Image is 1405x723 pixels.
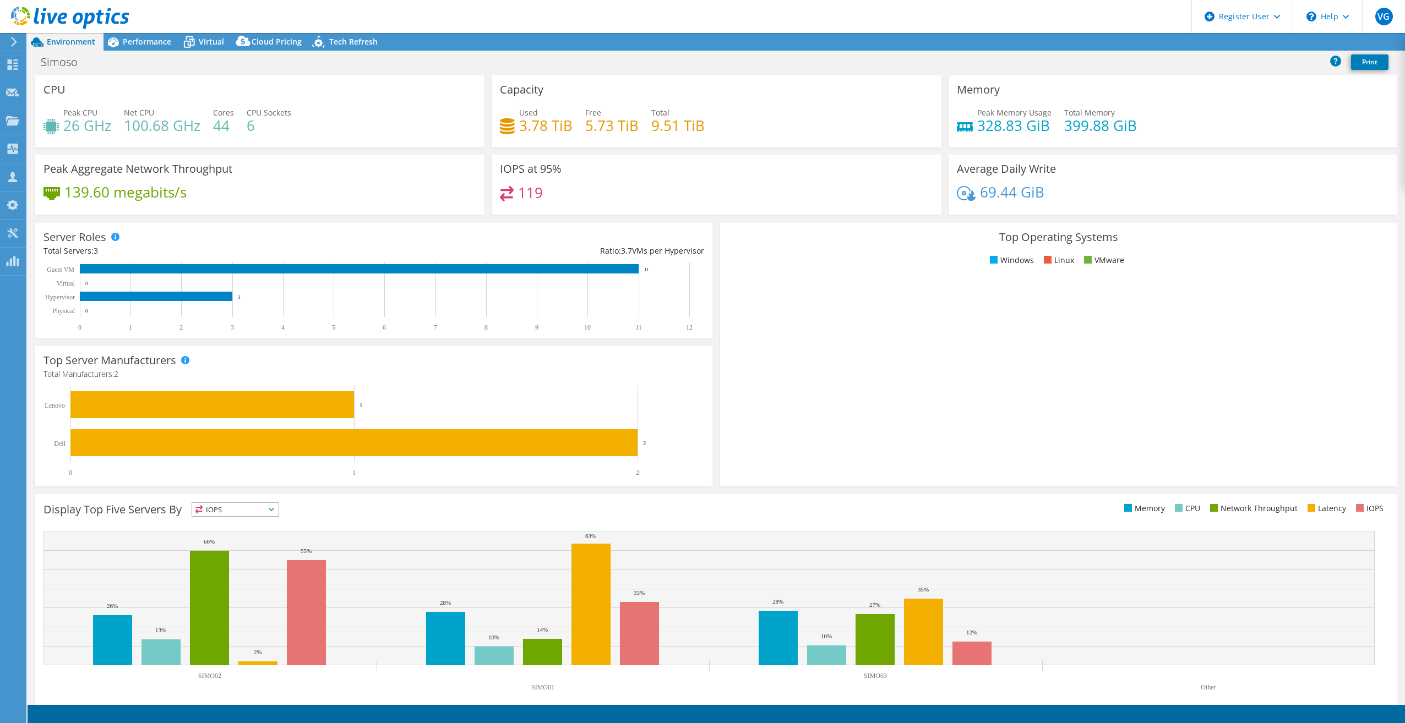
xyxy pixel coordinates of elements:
[43,245,374,257] div: Total Servers:
[977,119,1052,132] h4: 328.83 GiB
[977,107,1052,118] span: Peak Memory Usage
[440,599,451,606] text: 28%
[686,324,693,331] text: 12
[85,281,88,286] text: 0
[519,107,538,118] span: Used
[179,324,183,331] text: 2
[360,402,363,408] text: 1
[636,469,639,476] text: 2
[198,672,221,680] text: SIMO02
[651,119,705,132] h4: 9.51 TiB
[52,307,75,315] text: Physical
[918,586,929,593] text: 35%
[383,324,386,331] text: 6
[484,324,488,331] text: 8
[155,627,166,633] text: 13%
[123,36,171,47] span: Performance
[1064,107,1115,118] span: Total Memory
[281,324,285,331] text: 4
[231,324,234,331] text: 3
[43,354,176,366] h3: Top Server Manufacturers
[124,107,154,118] span: Net CPU
[1201,683,1216,691] text: Other
[47,266,74,273] text: Guest VM
[47,36,95,47] span: Environment
[57,280,75,287] text: Virtual
[63,119,111,132] h4: 26 GHz
[1172,502,1200,514] li: CPU
[1207,502,1298,514] li: Network Throughput
[1375,8,1393,25] span: VG
[124,119,200,132] h4: 100.68 GHz
[644,267,649,272] text: 11
[1041,254,1074,266] li: Linux
[1353,502,1384,514] li: IOPS
[585,107,601,118] span: Free
[247,119,291,132] h4: 6
[869,601,880,608] text: 27%
[45,402,65,409] text: Lenovo
[63,107,97,118] span: Peak CPU
[957,163,1056,175] h3: Average Daily Write
[1306,12,1316,21] svg: \n
[301,547,312,554] text: 55%
[352,469,356,476] text: 1
[987,254,1034,266] li: Windows
[64,186,187,198] h4: 139.60 megabits/s
[129,324,132,331] text: 1
[254,649,262,655] text: 2%
[519,119,573,132] h4: 3.78 TiB
[966,629,977,636] text: 12%
[252,36,302,47] span: Cloud Pricing
[772,598,783,605] text: 28%
[1081,254,1124,266] li: VMware
[43,84,66,96] h3: CPU
[1121,502,1165,514] li: Memory
[199,36,224,47] span: Virtual
[54,440,66,447] text: Dell
[36,56,95,68] h1: Simoso
[500,84,543,96] h3: Capacity
[585,533,596,539] text: 63%
[213,119,234,132] h4: 44
[864,672,887,680] text: SIMO03
[43,163,232,175] h3: Peak Aggregate Network Throughput
[500,163,562,175] h3: IOPS at 95%
[329,36,378,47] span: Tech Refresh
[518,187,543,199] h4: 119
[247,107,291,118] span: CPU Sockets
[192,503,279,516] span: IOPS
[535,324,538,331] text: 9
[434,324,437,331] text: 7
[537,626,548,633] text: 14%
[488,634,499,640] text: 10%
[45,293,75,301] text: Hypervisor
[584,324,591,331] text: 10
[69,469,72,476] text: 0
[651,107,669,118] span: Total
[634,589,645,596] text: 33%
[85,308,88,314] text: 0
[114,369,118,379] span: 2
[1064,119,1137,132] h4: 399.88 GiB
[213,107,234,118] span: Cores
[374,245,704,257] div: Ratio: VMs per Hypervisor
[78,324,81,331] text: 0
[728,231,1389,243] h3: Top Operating Systems
[332,324,335,331] text: 5
[635,324,642,331] text: 11
[621,245,632,256] span: 3.7
[107,603,118,609] text: 26%
[585,119,639,132] h4: 5.73 TiB
[238,294,241,300] text: 3
[94,245,98,256] span: 3
[980,186,1044,198] h4: 69.44 GiB
[643,440,646,446] text: 2
[43,368,704,380] h4: Total Manufacturers:
[43,231,106,243] h3: Server Roles
[531,683,554,691] text: SIMO01
[821,633,832,639] text: 10%
[957,84,1000,96] h3: Memory
[204,538,215,545] text: 60%
[1351,54,1388,70] a: Print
